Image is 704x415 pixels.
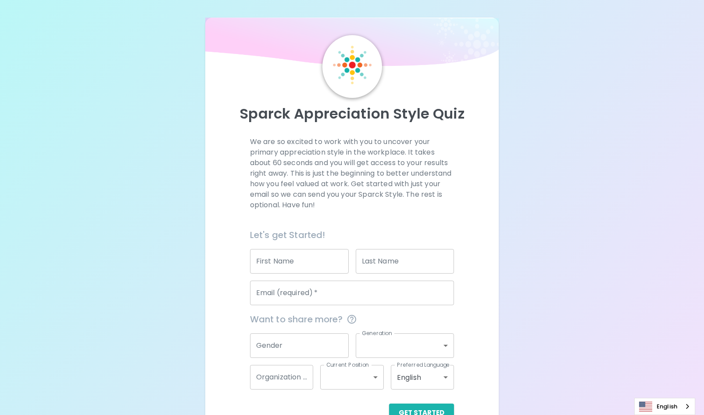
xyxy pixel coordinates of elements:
img: Sparck Logo [333,46,372,84]
label: Current Position [326,361,369,368]
div: Language [634,398,695,415]
a: English [635,398,695,415]
p: Sparck Appreciation Style Quiz [216,105,488,123]
div: English [391,365,454,390]
svg: This information is completely confidential and only used for aggregated appreciation studies at ... [347,314,357,325]
h6: Let's get Started! [250,228,454,242]
img: wave [205,18,499,70]
label: Generation [362,329,392,337]
span: Want to share more? [250,312,454,326]
label: Preferred Language [397,361,450,368]
aside: Language selected: English [634,398,695,415]
p: We are so excited to work with you to uncover your primary appreciation style in the workplace. I... [250,137,454,210]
